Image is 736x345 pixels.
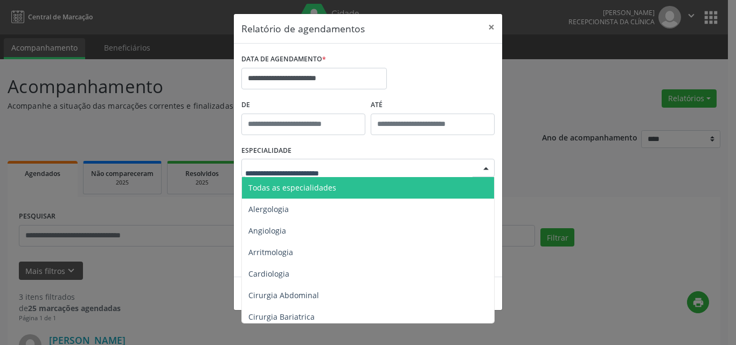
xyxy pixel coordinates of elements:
span: Alergologia [248,204,289,214]
span: Cirurgia Abdominal [248,290,319,300]
span: Cardiologia [248,269,289,279]
label: DATA DE AGENDAMENTO [241,51,326,68]
label: ESPECIALIDADE [241,143,291,159]
span: Cirurgia Bariatrica [248,312,315,322]
button: Close [481,14,502,40]
span: Angiologia [248,226,286,236]
label: De [241,97,365,114]
label: ATÉ [371,97,495,114]
h5: Relatório de agendamentos [241,22,365,36]
span: Todas as especialidades [248,182,336,193]
span: Arritmologia [248,247,293,257]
